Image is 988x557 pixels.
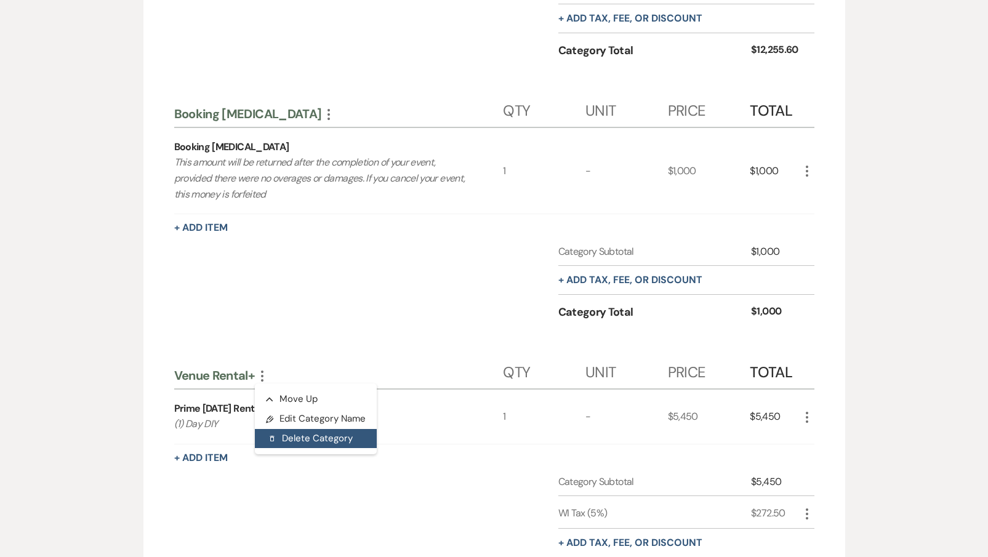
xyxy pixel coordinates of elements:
[668,128,750,214] div: $1,000
[585,90,668,127] div: Unit
[174,154,470,202] p: This amount will be returned after the completion of your event, provided there were no overages ...
[751,506,799,521] div: $272.50
[558,304,752,321] div: Category Total
[174,367,504,383] div: Venue Rental+
[751,304,799,321] div: $1,000
[558,275,702,285] button: + Add tax, fee, or discount
[174,140,289,154] div: Booking [MEDICAL_DATA]
[750,390,799,444] div: $5,450
[503,128,585,214] div: 1
[503,351,585,388] div: Qty
[255,429,377,449] button: Delete Category
[174,401,262,416] div: Prime [DATE] Rental
[751,42,799,59] div: $12,255.60
[503,90,585,127] div: Qty
[558,244,752,259] div: Category Subtotal
[668,90,750,127] div: Price
[750,351,799,388] div: Total
[751,475,799,489] div: $5,450
[585,128,668,214] div: -
[174,453,228,463] button: + Add Item
[750,90,799,127] div: Total
[174,416,470,432] p: (1) Day DIY
[174,223,228,233] button: + Add Item
[585,390,668,444] div: -
[750,128,799,214] div: $1,000
[174,106,504,122] div: Booking [MEDICAL_DATA]
[558,14,702,23] button: + Add tax, fee, or discount
[751,244,799,259] div: $1,000
[503,390,585,444] div: 1
[255,390,377,409] button: Move Up
[585,351,668,388] div: Unit
[255,409,377,429] button: Edit Category Name
[558,538,702,548] button: + Add tax, fee, or discount
[668,390,750,444] div: $5,450
[558,475,752,489] div: Category Subtotal
[558,42,752,59] div: Category Total
[668,351,750,388] div: Price
[558,506,752,521] div: WI Tax (5%)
